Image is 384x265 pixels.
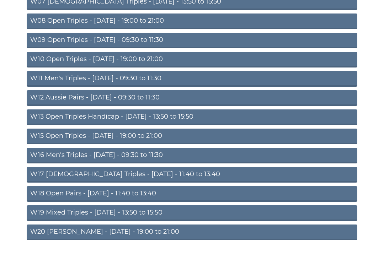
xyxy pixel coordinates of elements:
a: W16 Men's Triples - [DATE] - 09:30 to 11:30 [27,148,357,163]
a: W11 Men's Triples - [DATE] - 09:30 to 11:30 [27,71,357,87]
a: W10 Open Triples - [DATE] - 19:00 to 21:00 [27,52,357,67]
a: W17 [DEMOGRAPHIC_DATA] Triples - [DATE] - 11:40 to 13:40 [27,167,357,183]
a: W20 [PERSON_NAME] - [DATE] - 19:00 to 21:00 [27,225,357,240]
a: W12 Aussie Pairs - [DATE] - 09:30 to 11:30 [27,90,357,106]
a: W09 Open Triples - [DATE] - 09:30 to 11:30 [27,33,357,48]
a: W19 Mixed Triples - [DATE] - 13:50 to 15:50 [27,205,357,221]
a: W18 Open Pairs - [DATE] - 11:40 to 13:40 [27,186,357,202]
a: W15 Open Triples - [DATE] - 19:00 to 21:00 [27,129,357,144]
a: W13 Open Triples Handicap - [DATE] - 13:50 to 15:50 [27,109,357,125]
a: W08 Open Triples - [DATE] - 19:00 to 21:00 [27,13,357,29]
